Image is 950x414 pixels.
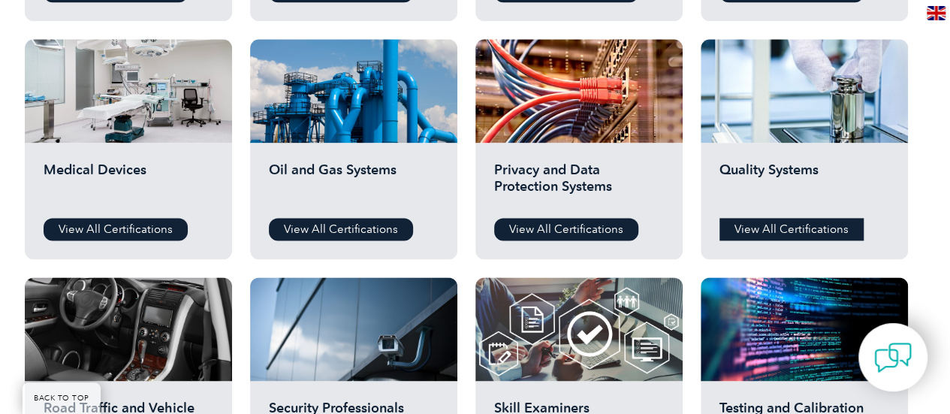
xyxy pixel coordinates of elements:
h2: Quality Systems [719,162,889,207]
a: View All Certifications [269,218,413,240]
a: View All Certifications [719,218,864,240]
img: en [927,6,945,20]
a: View All Certifications [44,218,188,240]
h2: Medical Devices [44,162,213,207]
a: View All Certifications [494,218,638,240]
a: BACK TO TOP [23,382,101,414]
img: contact-chat.png [874,339,912,376]
h2: Oil and Gas Systems [269,162,439,207]
h2: Privacy and Data Protection Systems [494,162,664,207]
